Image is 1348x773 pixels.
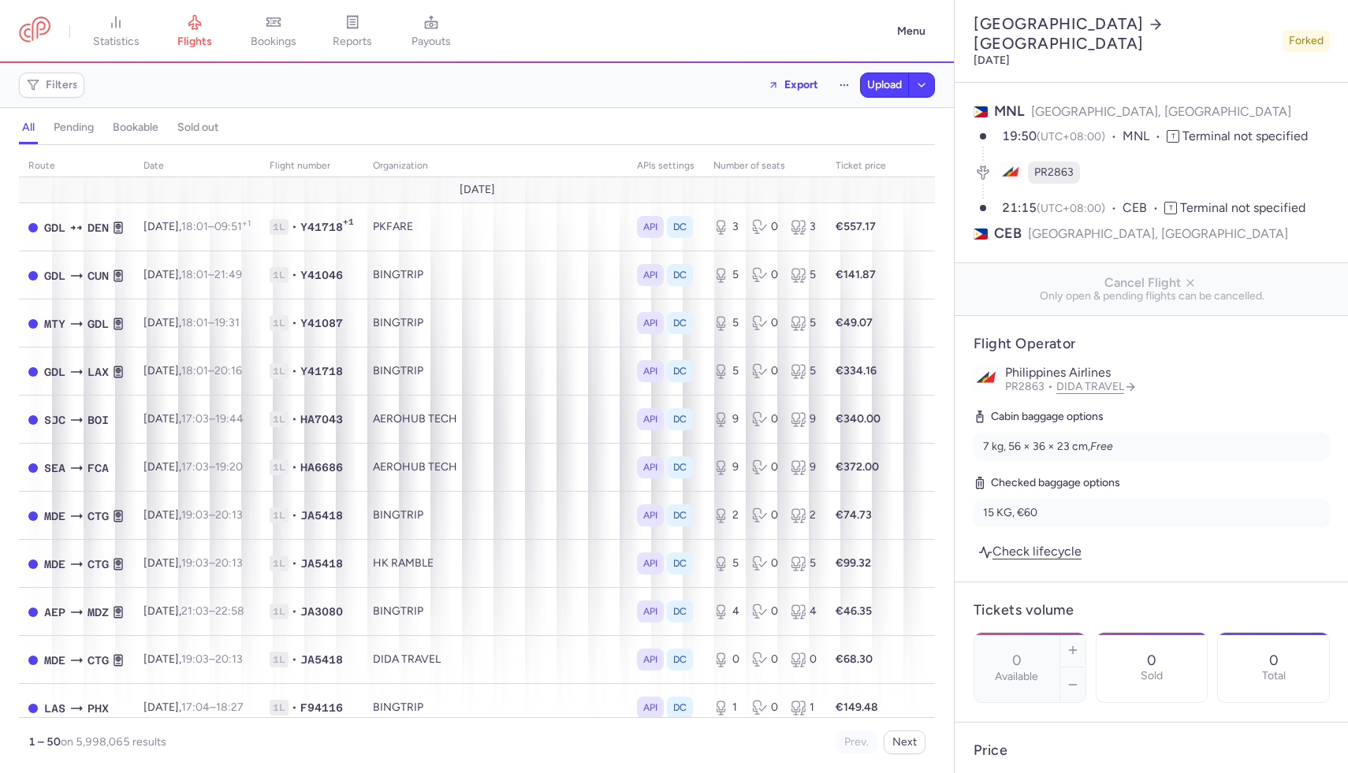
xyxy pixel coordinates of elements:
[752,267,778,283] div: 0
[1002,200,1037,215] time: 21:15
[836,412,881,426] strong: €340.00
[28,735,61,749] strong: 1 – 50
[1000,162,1022,184] figure: PR airline logo
[791,411,817,427] div: 9
[1269,652,1279,668] p: 0
[1164,202,1177,214] span: T
[134,154,260,178] th: date
[214,268,242,281] time: 21:49
[1028,224,1288,243] span: [GEOGRAPHIC_DATA], [GEOGRAPHIC_DATA]
[791,459,817,475] div: 9
[44,219,65,236] span: GDL
[974,366,999,391] img: Philippines Airlines logo
[251,35,296,49] span: bookings
[363,251,627,299] td: BINGTRIP
[88,219,109,236] span: DEN
[713,459,739,475] div: 9
[867,79,902,91] span: Upload
[673,700,687,715] span: DC
[300,411,343,427] span: HA7043
[181,364,208,377] time: 18:01
[300,700,343,715] span: F94116
[181,460,209,474] time: 17:03
[292,363,297,379] span: •
[861,73,908,97] button: Upload
[752,652,778,667] div: 0
[713,219,739,235] div: 3
[292,411,297,427] span: •
[673,507,687,523] span: DC
[974,541,1086,562] a: Check lifecycle
[643,507,657,523] span: API
[270,267,289,283] span: 1L
[300,459,343,475] span: HA6686
[713,700,739,715] div: 1
[1289,33,1324,49] span: Forked
[363,347,627,396] td: BINGTRIP
[215,412,244,426] time: 19:44
[826,154,896,178] th: Ticket price
[181,508,209,522] time: 19:03
[181,701,210,714] time: 17:04
[784,79,818,91] span: Export
[181,460,243,474] span: –
[88,604,109,621] span: MDZ
[143,460,243,474] span: [DATE],
[1037,130,1105,143] span: (UTC+08:00)
[143,412,244,426] span: [DATE],
[143,652,243,666] span: [DATE],
[88,315,109,333] span: GDL
[363,684,627,732] td: BINGTRIP
[643,652,657,667] span: API
[343,217,354,232] span: +1
[1147,652,1156,668] p: 0
[994,102,1025,120] span: MNL
[627,154,704,178] th: APIs settings
[270,604,289,619] span: 1L
[143,268,242,281] span: [DATE],
[836,730,877,754] button: Prev.
[292,556,297,571] span: •
[88,363,109,381] span: LAX
[143,604,244,618] span: [DATE],
[791,700,817,715] div: 1
[292,507,297,523] span: •
[181,508,243,522] span: –
[292,700,297,715] span: •
[974,474,1330,492] h5: Checked baggage options
[44,363,65,381] span: GDL
[1031,104,1291,119] span: [GEOGRAPHIC_DATA], [GEOGRAPHIC_DATA]
[1141,670,1163,682] p: Sold
[54,121,94,135] h4: pending
[22,121,35,135] h4: all
[983,439,1320,455] div: 7 kg, 56 × 36 × 23 cm,
[181,268,242,281] span: –
[181,412,244,426] span: –
[292,459,297,475] span: •
[1090,440,1113,453] i: Free
[242,218,251,229] sup: +1
[888,17,935,46] button: Menu
[704,154,826,178] th: number of seats
[791,604,817,619] div: 4
[967,276,1336,290] span: Cancel Flight
[791,556,817,571] div: 5
[791,507,817,523] div: 2
[88,556,109,573] span: CTG
[752,700,778,715] div: 0
[836,652,873,666] strong: €68.30
[300,219,343,235] span: Y41718
[713,507,739,523] div: 2
[143,556,243,570] span: [DATE],
[181,652,209,666] time: 19:03
[836,364,877,377] strong: €334.16
[363,492,627,540] td: BINGTRIP
[1182,128,1308,143] span: Terminal not specified
[19,17,50,46] a: CitizenPlane red outlined logo
[643,411,657,427] span: API
[181,316,208,329] time: 18:01
[292,652,297,667] span: •
[333,35,372,49] span: reports
[791,267,817,283] div: 5
[643,219,657,235] span: API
